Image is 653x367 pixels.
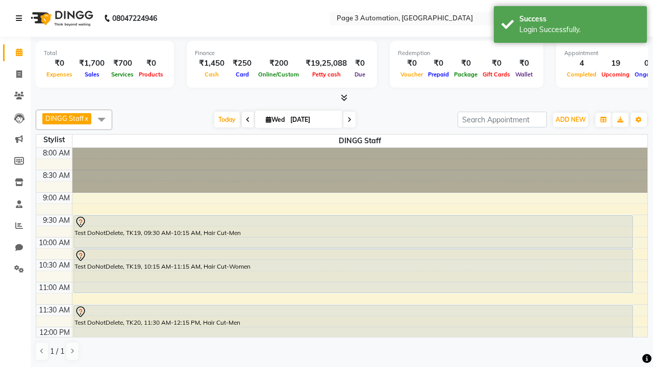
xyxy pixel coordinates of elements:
span: Card [233,71,252,78]
div: ₹0 [44,58,75,69]
div: ₹1,450 [195,58,229,69]
input: 2025-10-01 [287,112,338,127]
div: 11:30 AM [37,305,72,316]
div: ₹0 [480,58,513,69]
img: logo [26,4,96,33]
span: DINGG Staff [72,135,648,147]
div: Login Successfully. [519,24,639,35]
span: Wed [263,116,287,123]
div: 10:30 AM [37,260,72,271]
div: Redemption [398,49,535,58]
input: Search Appointment [458,112,547,127]
div: Finance [195,49,369,58]
span: Today [214,112,240,127]
div: 10:00 AM [37,238,72,248]
div: 9:30 AM [41,215,72,226]
span: Prepaid [425,71,451,78]
div: Success [519,14,639,24]
a: x [84,114,88,122]
span: Expenses [44,71,75,78]
div: ₹0 [425,58,451,69]
div: Test DoNotDelete, TK19, 09:30 AM-10:15 AM, Hair Cut-Men [74,216,633,248]
span: ADD NEW [556,116,586,123]
div: ₹0 [351,58,369,69]
span: Online/Custom [256,71,302,78]
span: Petty cash [310,71,343,78]
button: ADD NEW [553,113,588,127]
div: 4 [564,58,599,69]
div: ₹200 [256,58,302,69]
span: 1 / 1 [50,346,64,357]
div: ₹0 [398,58,425,69]
div: ₹700 [109,58,136,69]
div: 9:00 AM [41,193,72,203]
div: Total [44,49,166,58]
div: ₹1,700 [75,58,109,69]
span: DINGG Staff [45,114,84,122]
span: Wallet [513,71,535,78]
div: ₹0 [136,58,166,69]
div: Stylist [36,135,72,145]
b: 08047224946 [112,4,157,33]
div: ₹0 [513,58,535,69]
div: Test DoNotDelete, TK19, 10:15 AM-11:15 AM, Hair Cut-Women [74,249,633,293]
div: ₹250 [229,58,256,69]
div: ₹0 [451,58,480,69]
span: Gift Cards [480,71,513,78]
span: Package [451,71,480,78]
span: Cash [202,71,221,78]
span: Products [136,71,166,78]
div: ₹19,25,088 [302,58,351,69]
span: Voucher [398,71,425,78]
span: Completed [564,71,599,78]
div: 11:00 AM [37,282,72,293]
div: 19 [599,58,632,69]
span: Due [352,71,368,78]
div: 12:00 PM [37,327,72,338]
span: Services [109,71,136,78]
div: Test DoNotDelete, TK20, 11:30 AM-12:15 PM, Hair Cut-Men [74,305,633,337]
div: 8:00 AM [41,148,72,159]
span: Upcoming [599,71,632,78]
div: 8:30 AM [41,170,72,181]
span: Sales [82,71,102,78]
